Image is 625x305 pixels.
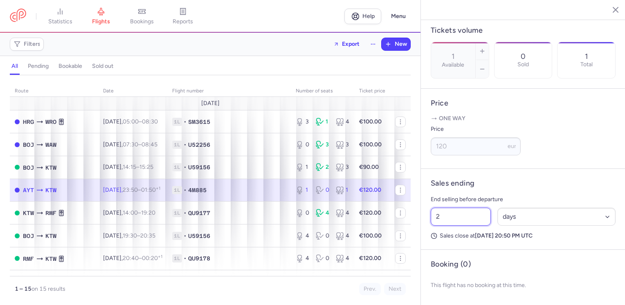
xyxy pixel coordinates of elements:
[184,118,187,126] span: •
[24,41,40,47] span: Filters
[45,117,56,126] span: WRO
[521,52,526,61] p: 0
[184,232,187,240] span: •
[316,186,329,194] div: 0
[296,141,309,149] div: 0
[172,186,182,194] span: 1L
[123,209,138,216] time: 14:00
[316,141,329,149] div: 3
[140,232,155,239] time: 20:35
[475,232,533,239] strong: [DATE] 20:50 PM UTC
[45,209,56,218] span: RMF
[336,209,349,217] div: 4
[123,141,157,148] span: –
[167,85,291,97] th: Flight number
[359,209,381,216] strong: €120.00
[336,163,349,171] div: 3
[188,232,210,240] span: U59156
[336,232,349,240] div: 4
[103,164,153,170] span: [DATE],
[188,186,207,194] span: 4M885
[23,186,34,195] span: AYT
[48,18,72,25] span: statistics
[142,118,158,125] time: 08:30
[123,164,136,170] time: 14:15
[580,61,593,68] p: Total
[316,163,329,171] div: 2
[359,164,379,170] strong: €90.00
[184,141,187,149] span: •
[359,255,381,262] strong: €120.00
[173,18,193,25] span: reports
[123,209,155,216] span: –
[354,85,390,97] th: Ticket price
[184,209,187,217] span: •
[296,163,309,171] div: 1
[508,143,516,150] span: eur
[386,9,411,24] button: Menu
[442,62,464,68] label: Available
[296,209,309,217] div: 0
[336,118,349,126] div: 4
[45,163,56,172] span: KTW
[123,255,139,262] time: 20:40
[431,208,491,226] input: ##
[201,100,220,107] span: [DATE]
[431,276,616,295] p: This flight has no booking at this time.
[123,141,138,148] time: 07:30
[123,118,158,125] span: –
[336,141,349,149] div: 3
[384,283,406,295] button: Next
[362,13,375,19] span: Help
[103,255,162,262] span: [DATE],
[431,99,616,108] h4: Price
[431,179,474,188] h4: Sales ending
[142,141,157,148] time: 08:45
[316,254,329,262] div: 0
[188,118,210,126] span: SM3615
[45,140,56,149] span: WAW
[98,85,167,97] th: date
[92,18,110,25] span: flights
[40,7,81,25] a: statistics
[130,18,154,25] span: bookings
[31,285,65,292] span: on 15 results
[184,186,187,194] span: •
[45,254,56,263] span: KTW
[162,7,203,25] a: reports
[316,118,329,126] div: 1
[11,63,18,70] h4: all
[10,9,26,24] a: CitizenPlane red outlined logo
[291,85,354,97] th: number of seats
[142,255,162,262] time: 00:20
[10,85,98,97] th: route
[172,209,182,217] span: 1L
[359,232,382,239] strong: €100.00
[141,209,155,216] time: 19:20
[296,118,309,126] div: 3
[139,164,153,170] time: 15:25
[359,186,381,193] strong: €120.00
[359,118,382,125] strong: €100.00
[359,283,381,295] button: Prev.
[45,186,56,195] span: KTW
[431,137,521,155] input: ---
[172,141,182,149] span: 1L
[296,254,309,262] div: 4
[123,164,153,170] span: –
[431,195,616,204] p: End selling before departure
[172,232,182,240] span: 1L
[103,118,158,125] span: [DATE],
[296,186,309,194] div: 1
[123,186,138,193] time: 23:50
[382,38,410,50] button: New
[172,118,182,126] span: 1L
[184,254,187,262] span: •
[395,41,407,47] span: New
[103,209,155,216] span: [DATE],
[156,186,160,191] sup: +1
[121,7,162,25] a: bookings
[328,38,365,51] button: Export
[92,63,113,70] h4: sold out
[141,186,160,193] time: 01:50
